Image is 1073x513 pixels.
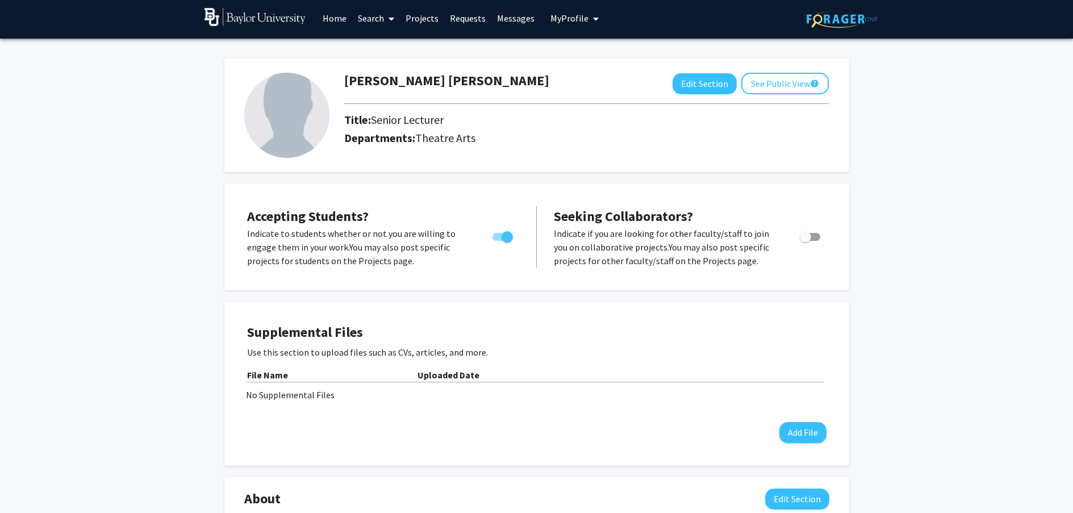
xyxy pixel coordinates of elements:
[244,73,329,158] img: Profile Picture
[554,207,693,225] span: Seeking Collaborators?
[247,227,471,268] p: Indicate to students whether or not you are willing to engage them in your work. You may also pos...
[741,73,829,94] button: See Public View
[673,73,737,94] button: Edit Section
[810,77,819,90] mat-icon: help
[247,207,369,225] span: Accepting Students?
[765,489,829,510] button: Edit About
[247,345,826,359] p: Use this section to upload files such as CVs, articles, and more.
[550,12,588,24] span: My Profile
[344,73,549,89] h1: [PERSON_NAME] [PERSON_NAME]
[244,489,281,509] span: About
[415,131,475,145] span: Theatre Arts
[371,112,444,127] span: Senior Lecturer
[204,8,306,26] img: Baylor University Logo
[488,227,519,244] div: Toggle
[246,388,828,402] div: No Supplemental Files
[795,227,826,244] div: Toggle
[417,369,479,381] b: Uploaded Date
[247,324,826,341] h4: Supplemental Files
[9,462,48,504] iframe: Chat
[344,113,444,127] h2: Title:
[554,227,778,268] p: Indicate if you are looking for other faculty/staff to join you on collaborative projects. You ma...
[336,131,837,145] h2: Departments:
[779,422,826,443] button: Add File
[247,369,288,381] b: File Name
[807,10,878,28] img: ForagerOne Logo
